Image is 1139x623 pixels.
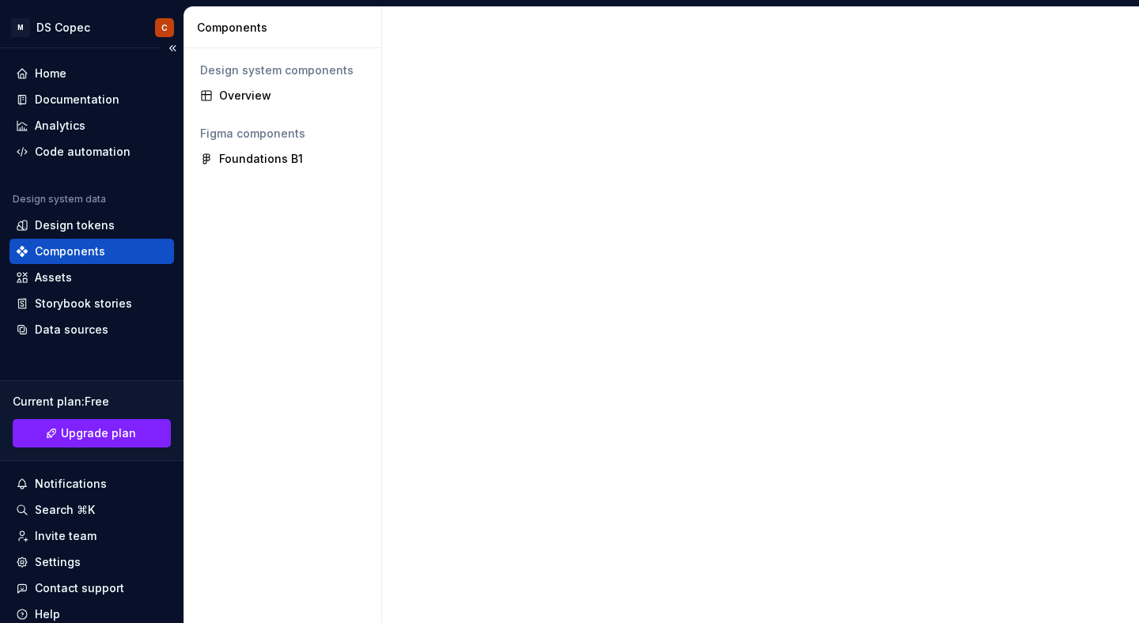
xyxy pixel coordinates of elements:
[9,549,174,575] a: Settings
[35,144,131,160] div: Code automation
[197,20,375,36] div: Components
[9,87,174,112] a: Documentation
[9,471,174,497] button: Notifications
[35,322,108,338] div: Data sources
[36,20,90,36] div: DS Copec
[35,554,81,570] div: Settings
[9,317,174,342] a: Data sources
[35,66,66,81] div: Home
[13,193,106,206] div: Design system data
[35,118,85,134] div: Analytics
[35,502,95,518] div: Search ⌘K
[9,265,174,290] a: Assets
[11,18,30,37] div: M
[35,476,107,492] div: Notifications
[219,151,303,167] div: Foundations B1
[35,580,124,596] div: Contact support
[194,146,372,172] a: Foundations B1
[9,576,174,601] button: Contact support
[161,21,168,34] div: C
[35,270,72,285] div: Assets
[35,528,96,544] div: Invite team
[194,83,372,108] a: Overview
[161,37,184,59] button: Collapse sidebar
[3,10,180,44] button: MDS CopecC
[13,419,171,447] button: Upgrade plan
[9,61,174,86] a: Home
[35,606,60,622] div: Help
[35,244,105,259] div: Components
[200,126,365,142] div: Figma components
[9,291,174,316] a: Storybook stories
[9,497,174,523] button: Search ⌘K
[9,239,174,264] a: Components
[9,523,174,549] a: Invite team
[61,425,136,441] span: Upgrade plan
[9,139,174,164] a: Code automation
[200,62,365,78] div: Design system components
[9,113,174,138] a: Analytics
[219,88,365,104] div: Overview
[9,213,174,238] a: Design tokens
[35,296,132,311] div: Storybook stories
[35,92,119,108] div: Documentation
[35,217,115,233] div: Design tokens
[13,394,171,410] div: Current plan : Free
